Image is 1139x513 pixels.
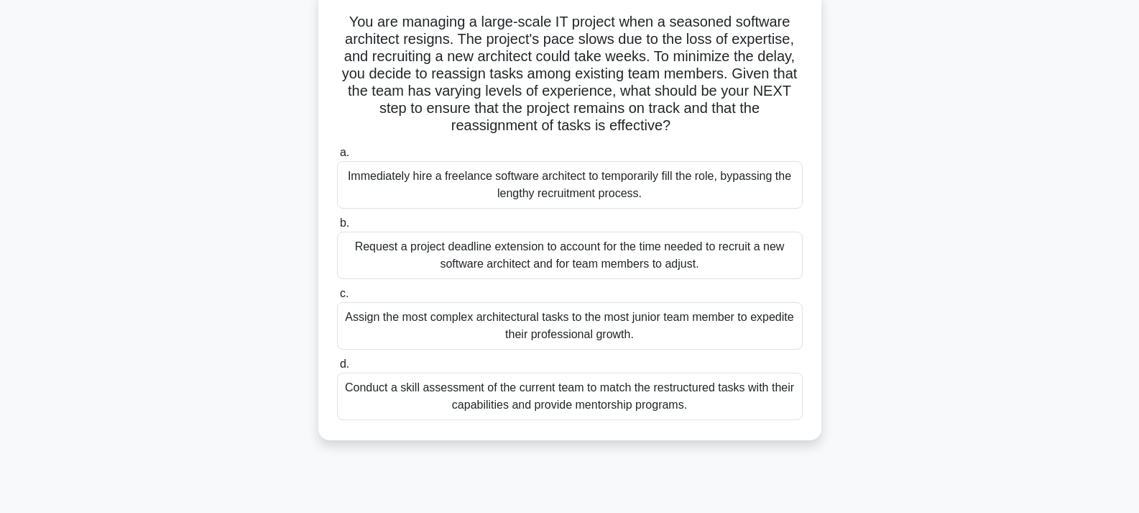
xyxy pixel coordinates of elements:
div: Conduct a skill assessment of the current team to match the restructured tasks with their capabil... [337,373,803,420]
div: Assign the most complex architectural tasks to the most junior team member to expedite their prof... [337,302,803,350]
span: b. [340,217,349,229]
h5: You are managing a large-scale IT project when a seasoned software architect resigns. The project... [336,13,804,135]
div: Immediately hire a freelance software architect to temporarily fill the role, bypassing the lengt... [337,161,803,209]
span: c. [340,287,349,299]
span: d. [340,358,349,370]
span: a. [340,146,349,158]
div: Request a project deadline extension to account for the time needed to recruit a new software arc... [337,232,803,279]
